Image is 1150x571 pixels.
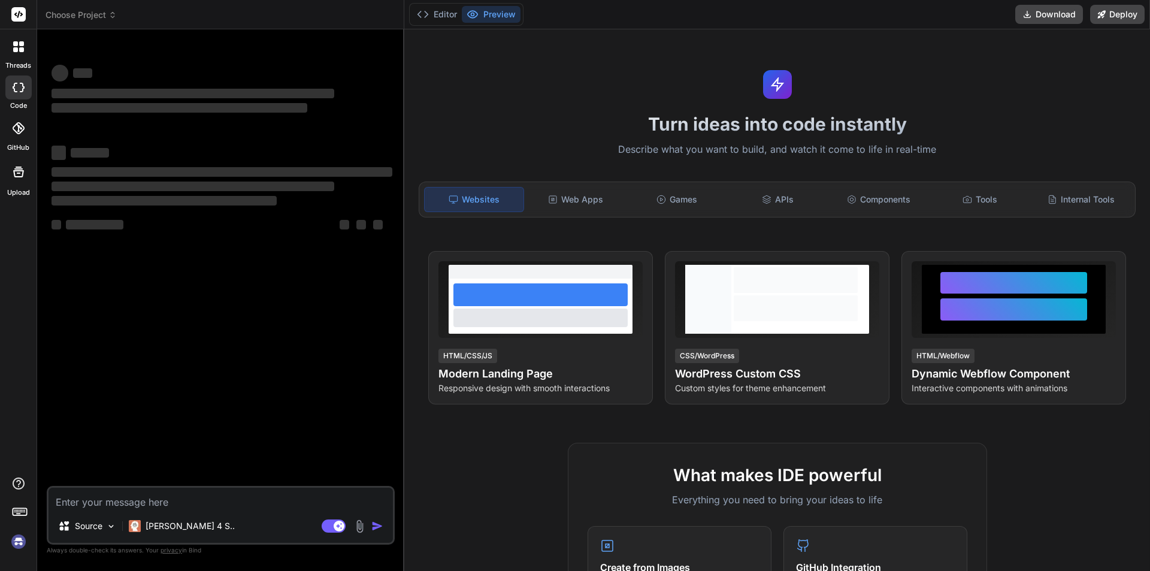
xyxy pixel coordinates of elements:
span: ‌ [52,182,334,191]
span: ‌ [66,220,123,229]
span: ‌ [356,220,366,229]
img: icon [371,520,383,532]
div: HTML/CSS/JS [438,349,497,363]
p: Always double-check its answers. Your in Bind [47,545,395,556]
button: Download [1015,5,1083,24]
p: Everything you need to bring your ideas to life [588,493,967,507]
p: Interactive components with animations [912,382,1116,394]
button: Preview [462,6,520,23]
span: ‌ [52,196,277,206]
label: code [10,101,27,111]
button: Deploy [1090,5,1145,24]
span: ‌ [52,167,392,177]
span: ‌ [373,220,383,229]
p: Describe what you want to build, and watch it come to life in real-time [411,142,1143,158]
span: ‌ [71,148,109,158]
span: ‌ [52,65,68,81]
span: Choose Project [46,9,117,21]
img: signin [8,531,29,552]
img: Claude 4 Sonnet [129,520,141,532]
h4: Modern Landing Page [438,365,643,382]
div: Components [830,187,928,212]
div: APIs [728,187,827,212]
h4: Dynamic Webflow Component [912,365,1116,382]
span: ‌ [52,146,66,160]
label: GitHub [7,143,29,153]
img: attachment [353,519,367,533]
h2: What makes IDE powerful [588,463,967,488]
div: HTML/Webflow [912,349,975,363]
p: Custom styles for theme enhancement [675,382,879,394]
span: privacy [161,546,182,554]
span: ‌ [73,68,92,78]
button: Editor [412,6,462,23]
label: Upload [7,188,30,198]
span: ‌ [52,89,334,98]
h1: Turn ideas into code instantly [411,113,1143,135]
div: Web Apps [526,187,625,212]
div: Internal Tools [1031,187,1130,212]
p: Responsive design with smooth interactions [438,382,643,394]
img: Pick Models [106,521,116,531]
span: ‌ [52,103,307,113]
span: ‌ [52,220,61,229]
div: Games [628,187,727,212]
div: Websites [424,187,524,212]
h4: WordPress Custom CSS [675,365,879,382]
p: [PERSON_NAME] 4 S.. [146,520,235,532]
span: ‌ [340,220,349,229]
label: threads [5,61,31,71]
div: Tools [931,187,1030,212]
div: CSS/WordPress [675,349,739,363]
p: Source [75,520,102,532]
